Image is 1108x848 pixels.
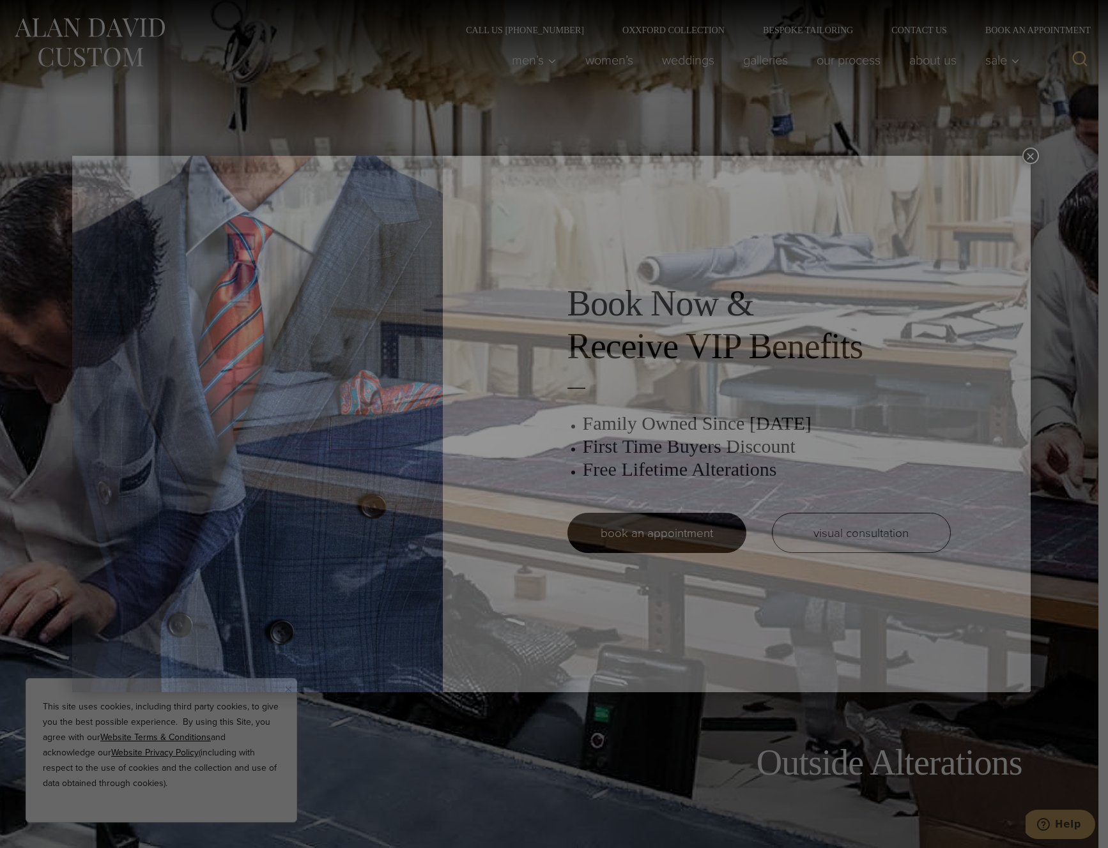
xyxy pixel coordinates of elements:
a: visual consultation [772,513,951,553]
h2: Book Now & Receive VIP Benefits [567,282,951,368]
h3: Family Owned Since [DATE] [583,412,951,435]
a: book an appointment [567,513,746,553]
h3: Free Lifetime Alterations [583,458,951,481]
button: Close [1022,148,1039,164]
h3: First Time Buyers Discount [583,435,951,458]
span: Help [29,9,56,20]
